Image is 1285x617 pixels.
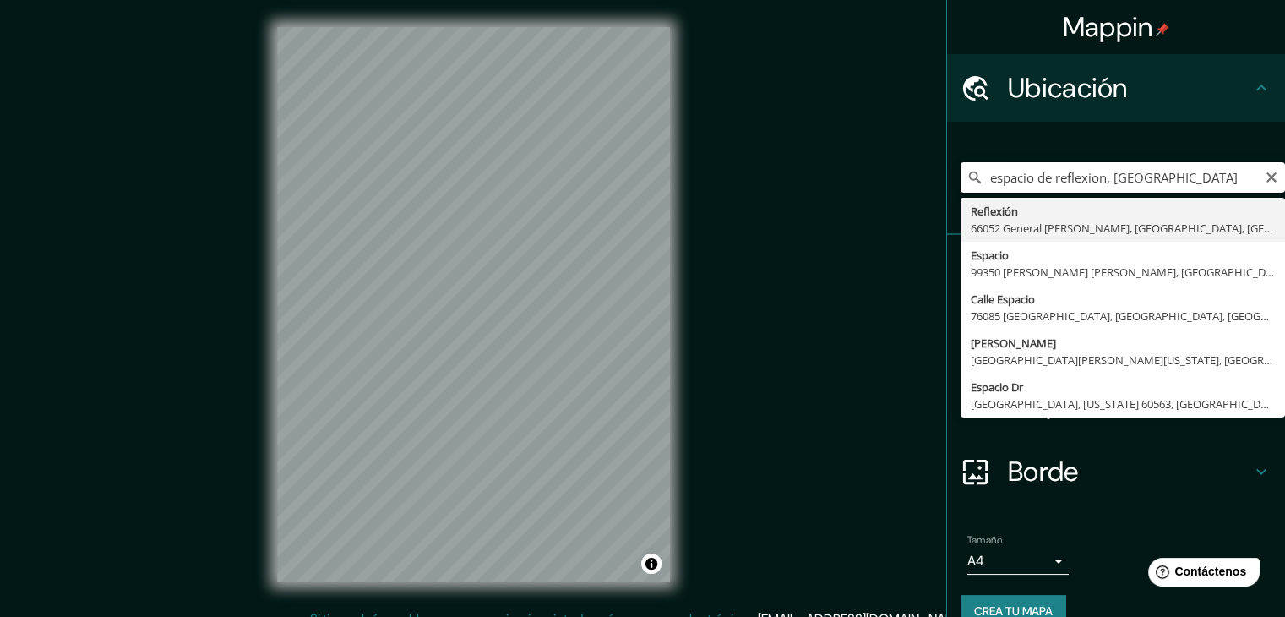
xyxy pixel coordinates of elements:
[1135,551,1266,598] iframe: Lanzador de widgets de ayuda
[971,248,1009,263] font: Espacio
[961,162,1285,193] input: Elige tu ciudad o zona
[947,438,1285,505] div: Borde
[971,396,1283,412] font: [GEOGRAPHIC_DATA], [US_STATE] 60563, [GEOGRAPHIC_DATA]
[1063,9,1153,45] font: Mappin
[641,554,662,574] button: Activar o desactivar atribución
[947,235,1285,303] div: Patas
[971,204,1018,219] font: Reflexión
[967,552,984,570] font: A4
[947,303,1285,370] div: Estilo
[1265,168,1278,184] button: Claro
[947,370,1285,438] div: Disposición
[1008,454,1079,489] font: Borde
[971,292,1035,307] font: Calle Espacio
[1008,70,1128,106] font: Ubicación
[277,27,670,582] canvas: Mapa
[967,548,1069,575] div: A4
[1156,23,1169,36] img: pin-icon.png
[971,379,1023,395] font: Espacio Dr
[971,336,1056,351] font: [PERSON_NAME]
[967,533,1002,547] font: Tamaño
[947,54,1285,122] div: Ubicación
